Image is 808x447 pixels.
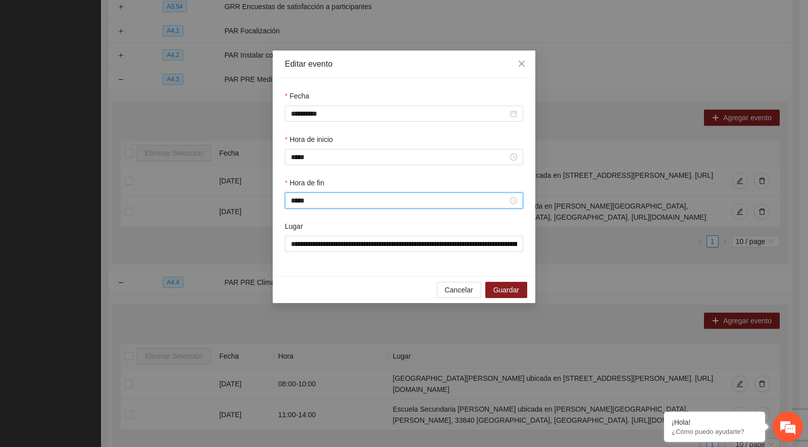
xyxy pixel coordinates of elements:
[485,282,527,298] button: Guardar
[518,60,526,68] span: close
[291,152,508,163] input: Hora de inicio
[285,221,303,232] label: Lugar
[285,134,333,145] label: Hora de inicio
[285,59,523,70] div: Editar evento
[59,135,139,237] span: Estamos en línea.
[672,428,757,435] p: ¿Cómo puedo ayudarte?
[291,108,508,119] input: Fecha
[285,236,523,252] input: Lugar
[5,276,192,311] textarea: Escriba su mensaje y pulse “Intro”
[445,284,473,295] span: Cancelar
[285,177,324,188] label: Hora de fin
[166,5,190,29] div: Minimizar ventana de chat en vivo
[508,51,535,78] button: Close
[291,195,508,206] input: Hora de fin
[53,52,170,65] div: Chatee con nosotros ahora
[437,282,481,298] button: Cancelar
[672,418,757,426] div: ¡Hola!
[285,90,309,102] label: Fecha
[493,284,519,295] span: Guardar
